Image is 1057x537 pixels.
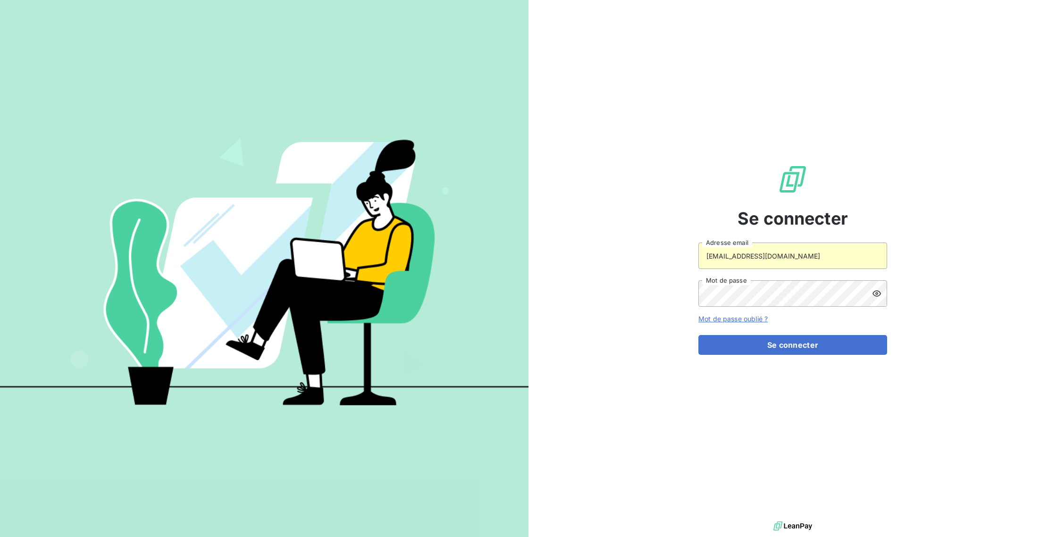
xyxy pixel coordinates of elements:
[698,335,887,355] button: Se connecter
[738,206,848,231] span: Se connecter
[778,164,808,194] img: Logo LeanPay
[773,519,812,533] img: logo
[698,315,768,323] a: Mot de passe oublié ?
[698,243,887,269] input: placeholder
